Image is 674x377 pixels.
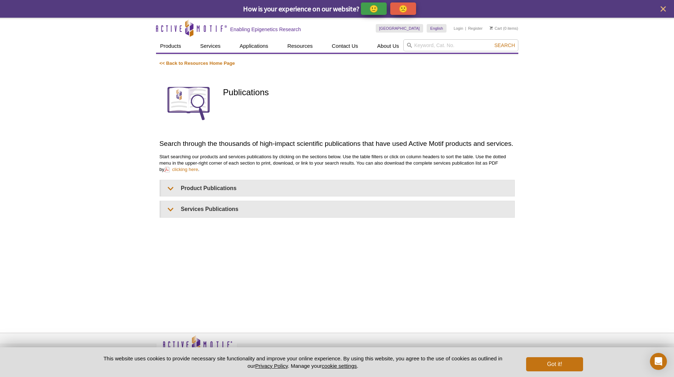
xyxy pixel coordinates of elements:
[243,4,359,13] span: How is your experience on our website?
[490,26,493,30] img: Your Cart
[196,39,225,53] a: Services
[454,26,463,31] a: Login
[490,24,518,33] li: (0 items)
[439,345,492,361] table: Click to Verify - This site chose Symantec SSL for secure e-commerce and confidential communicati...
[156,39,185,53] a: Products
[403,39,518,51] input: Keyword, Cat. No.
[160,61,235,66] a: << Back to Resources Home Page
[164,166,198,173] a: clicking here
[494,42,515,48] span: Search
[650,353,667,370] div: Open Intercom Messenger
[223,88,514,98] h1: Publications
[465,24,466,33] li: |
[369,4,378,13] p: 🙂
[399,4,408,13] p: 🙁
[91,355,515,370] p: This website uses cookies to provide necessary site functionality and improve your online experie...
[255,363,288,369] a: Privacy Policy
[161,180,514,196] summary: Product Publications
[160,139,515,148] h2: Search through the thousands of high-impact scientific publications that have used Active Motif p...
[160,154,515,173] p: Start searching our products and services publications by clicking on the sections below. Use the...
[160,74,218,132] img: Publications
[492,42,517,48] button: Search
[468,26,483,31] a: Register
[322,363,357,369] button: cookie settings
[376,24,424,33] a: [GEOGRAPHIC_DATA]
[526,357,583,371] button: Got it!
[156,333,237,362] img: Active Motif,
[373,39,403,53] a: About Us
[235,39,272,53] a: Applications
[230,26,301,33] h2: Enabling Epigenetics Research
[161,201,514,217] summary: Services Publications
[328,39,362,53] a: Contact Us
[283,39,317,53] a: Resources
[659,5,668,13] button: close
[427,24,447,33] a: English
[490,26,502,31] a: Cart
